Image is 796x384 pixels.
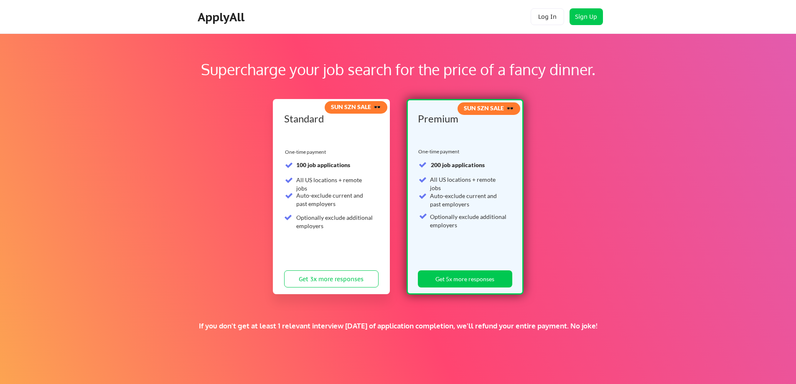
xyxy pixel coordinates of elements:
[145,321,651,331] div: If you don't get at least 1 relevant interview [DATE] of application completion, we'll refund you...
[331,103,381,110] strong: SUN SZN SALE 🕶️
[296,176,374,192] div: All US locations + remote jobs
[198,10,247,24] div: ApplyAll
[531,8,564,25] button: Log In
[296,214,374,230] div: Optionally exclude additional employers
[570,8,603,25] button: Sign Up
[284,270,379,287] button: Get 3x more responses
[53,58,743,81] div: Supercharge your job search for the price of a fancy dinner.
[430,192,507,208] div: Auto-exclude current and past employers
[285,149,328,155] div: One-time payment
[296,161,350,168] strong: 100 job applications
[284,114,376,124] div: Standard
[418,148,462,155] div: One-time payment
[431,161,485,168] strong: 200 job applications
[418,114,509,124] div: Premium
[296,191,374,208] div: Auto-exclude current and past employers
[464,104,514,112] strong: SUN SZN SALE 🕶️
[430,213,507,229] div: Optionally exclude additional employers
[418,270,512,287] button: Get 5x more responses
[430,175,507,192] div: All US locations + remote jobs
